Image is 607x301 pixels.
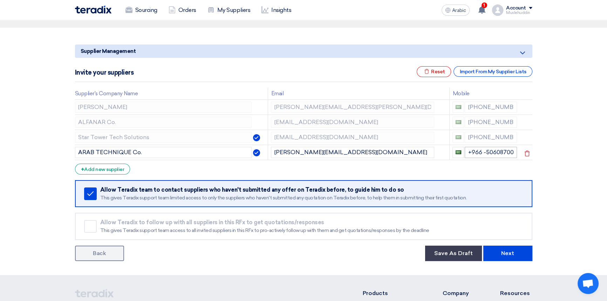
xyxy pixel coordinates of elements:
font: Sourcing [135,7,157,13]
button: Next [483,246,532,261]
font: Save As Draft [434,250,473,256]
a: Orders [163,2,202,18]
font: My Suppliers [217,7,250,13]
font: Allow Teradix team to contact suppliers who haven't submitted any offer on Teradix before, to gui... [100,186,404,193]
font: Invite your suppliers [75,69,134,76]
font: Allow Teradix to follow up with all suppliers in this RFx to get quotations/responses [100,219,324,226]
input: Supplier Name [75,132,252,143]
input: Supplier Name [75,102,252,113]
font: Email [271,90,284,97]
input: Email [271,102,434,113]
a: Sourcing [120,2,163,18]
button: Arabic [442,5,470,16]
font: Muslehuddin [506,11,530,15]
img: profile_test.png [492,5,503,16]
font: This gives Teradix support team access to all invited suppliers in this RFx to pro-actively follo... [100,227,429,233]
input: Email [271,117,434,128]
font: Supplier Management [81,48,136,54]
font: + [81,166,84,173]
font: Reset [431,69,445,75]
font: Mobile [452,90,469,97]
font: Import From My Supplier Lists [459,69,526,75]
font: Arabic [452,7,466,13]
input: Email [271,132,434,143]
button: Save As Draft [425,246,482,261]
font: Add new supplier [84,166,124,172]
a: Open chat [578,273,599,294]
font: Back [93,250,106,256]
font: Next [501,250,514,256]
font: 1 [483,3,485,8]
a: Insights [256,2,297,18]
img: Verified Account [253,134,260,141]
input: Email [271,147,434,158]
a: My Suppliers [202,2,256,18]
img: Teradix logo [75,6,111,14]
font: Products [362,290,388,296]
input: Supplier Name [75,117,252,128]
font: Supplier's Company Name [75,90,138,97]
img: Verified Account [253,149,260,156]
font: Account [506,5,526,11]
font: Insights [271,7,291,13]
input: Supplier Name [75,147,252,158]
input: Enter phone number [465,147,517,158]
font: Company [443,290,469,296]
font: Resources [500,290,530,296]
font: This gives Teradix support team limited access to only the suppliers who haven't submitted any qu... [100,195,467,201]
font: Orders [178,7,196,13]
